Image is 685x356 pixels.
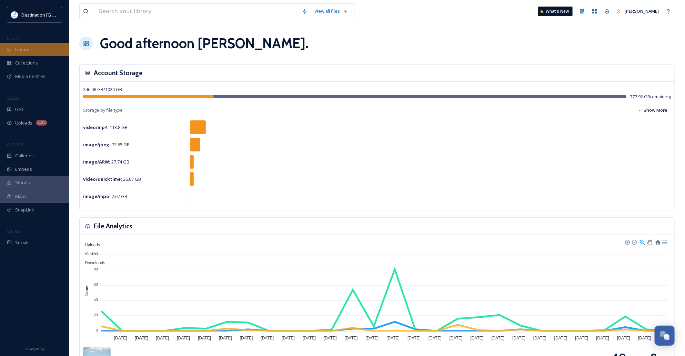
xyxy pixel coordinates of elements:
tspan: [DATE] [261,336,274,340]
tspan: 20 [94,313,98,317]
tspan: [DATE] [492,336,505,340]
span: Storage by file type [83,107,123,113]
span: 2.62 GB [83,193,127,199]
tspan: [DATE] [554,336,567,340]
span: Galleries [15,152,34,159]
h3: File Analytics [94,221,132,231]
span: Media Centres [15,73,46,80]
span: Embeds [15,166,32,172]
tspan: [DATE] [638,336,651,340]
tspan: [DATE] [386,336,400,340]
tspan: [DATE] [596,336,610,340]
tspan: [DATE] [366,336,379,340]
div: Zoom In [625,239,629,244]
tspan: [DATE] [177,336,190,340]
span: 113.8 GB [83,124,128,130]
tspan: [DATE] [450,336,463,340]
tspan: [DATE] [219,336,232,340]
tspan: [DATE] [575,336,588,340]
span: SOCIALS [7,229,21,234]
tspan: 100 [92,252,98,256]
a: View all files [311,4,351,18]
strong: video/mp4 : [83,124,109,130]
tspan: [DATE] [198,336,211,340]
span: SnapLink [15,207,34,213]
span: Collections [15,60,38,66]
a: What's New [538,7,573,16]
tspan: 40 [94,298,98,302]
tspan: [DATE] [156,336,169,340]
span: 72.65 GB [83,141,130,148]
tspan: 80 [94,267,98,271]
tspan: [DATE] [303,336,316,340]
span: Downloads [80,260,105,265]
div: Menu [662,239,667,245]
tspan: [DATE] [533,336,546,340]
span: [PERSON_NAME] [625,8,659,14]
div: 1.2k [36,120,47,126]
tspan: 60 [94,283,98,287]
tspan: [DATE] [429,336,442,340]
h3: Account Storage [94,68,143,78]
tspan: [DATE] [512,336,525,340]
tspan: [DATE] [471,336,484,340]
img: download.png [11,11,18,18]
span: Maps [15,193,27,200]
div: Reset Zoom [655,239,661,245]
span: 26.07 GB [83,176,141,182]
span: 27.74 GB [83,159,129,165]
strong: image/ARW : [83,159,110,165]
strong: image/jpeg : [83,141,111,148]
div: Panning [647,240,651,244]
span: COLLECT [7,96,22,101]
span: Destination [GEOGRAPHIC_DATA] [21,11,90,18]
tspan: [DATE] [324,336,337,340]
span: WIDGETS [7,142,23,147]
tspan: [DATE] [345,336,358,340]
tspan: [DATE] [135,336,149,340]
span: Stories [15,179,30,186]
tspan: [DATE] [407,336,421,340]
span: Views [80,251,96,256]
h1: Good afternoon [PERSON_NAME] . [100,33,309,54]
span: UGC [15,106,24,113]
tspan: [DATE] [282,336,295,340]
tspan: [DATE] [240,336,253,340]
span: Socials [15,239,30,246]
span: Uploads [15,120,32,126]
strong: video/quicktime : [83,176,122,182]
input: Search your library [95,4,299,19]
span: Library [15,46,29,53]
button: Open Chat [655,326,675,346]
span: MEDIA [7,36,19,41]
span: Privacy Policy [24,347,44,351]
a: [PERSON_NAME] [613,4,662,18]
a: Privacy Policy [24,344,44,353]
span: Uploads [80,243,100,247]
text: Count [85,285,89,296]
span: 246.08 GB / 1024 GB [83,86,122,92]
tspan: [DATE] [114,336,127,340]
strong: image/mpo : [83,193,111,199]
button: Show More [634,103,671,117]
tspan: 0 [96,328,98,332]
div: Selection Zoom [639,239,645,245]
tspan: [DATE] [617,336,630,340]
div: Zoom Out [632,239,636,244]
span: 777.92 GB remaining [630,93,671,100]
